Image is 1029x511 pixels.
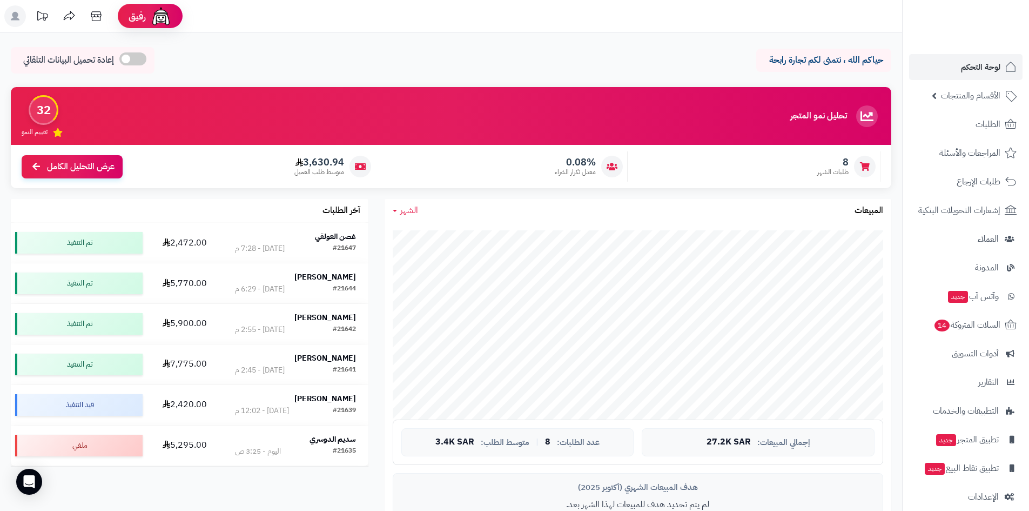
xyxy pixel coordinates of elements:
[909,111,1023,137] a: الطلبات
[557,438,600,447] span: عدد الطلبات:
[294,312,356,323] strong: [PERSON_NAME]
[481,438,529,447] span: متوسط الطلب:
[948,291,968,303] span: جديد
[968,489,999,505] span: الإعدادات
[976,117,1000,132] span: الطلبات
[401,482,875,493] div: هدف المبيعات الشهري (أكتوبر 2025)
[855,206,883,216] h3: المبيعات
[817,156,849,168] span: 8
[150,5,172,27] img: ai-face.png
[941,88,1000,103] span: الأقسام والمنتجات
[957,174,1000,189] span: طلبات الإرجاع
[952,346,999,361] span: أدوات التسويق
[909,427,1023,453] a: تطبيق المتجرجديد
[545,437,550,447] span: 8
[925,463,945,475] span: جديد
[924,461,999,476] span: تطبيق نقاط البيع
[322,206,360,216] h3: آخر الطلبات
[909,283,1023,309] a: وآتس آبجديد
[294,271,356,283] strong: [PERSON_NAME]
[935,432,999,447] span: تطبيق المتجر
[909,255,1023,281] a: المدونة
[817,168,849,177] span: طلبات الشهر
[909,312,1023,338] a: السلات المتروكة14
[147,263,223,303] td: 5,770.00
[22,155,123,178] a: عرض التحليل الكامل
[333,406,356,416] div: #21639
[555,156,596,168] span: 0.08%
[315,231,356,242] strong: غصن العولقي
[235,243,285,254] div: [DATE] - 7:28 م
[23,54,114,67] span: إعادة تحميل البيانات التلقائي
[956,29,1019,51] img: logo-2.png
[555,168,596,177] span: معدل تكرار الشراء
[933,317,1000,333] span: السلات المتروكة
[757,438,810,447] span: إجمالي المبيعات:
[947,289,999,304] span: وآتس آب
[15,435,143,456] div: ملغي
[393,204,418,217] a: الشهر
[909,169,1023,195] a: طلبات الإرجاع
[918,203,1000,218] span: إشعارات التحويلات البنكية
[790,111,847,121] h3: تحليل نمو المتجر
[147,426,223,466] td: 5,295.00
[235,406,289,416] div: [DATE] - 12:02 م
[15,354,143,375] div: تم التنفيذ
[707,437,751,447] span: 27.2K SAR
[129,10,146,23] span: رفيق
[333,365,356,376] div: #21641
[934,320,950,331] span: 14
[333,324,356,335] div: #21642
[16,469,42,495] div: Open Intercom Messenger
[147,344,223,384] td: 7,775.00
[978,231,999,247] span: العملاء
[235,365,285,376] div: [DATE] - 2:45 م
[909,484,1023,510] a: الإعدادات
[294,156,344,168] span: 3,630.94
[15,313,143,335] div: تم التنفيذ
[961,59,1000,75] span: لوحة التحكم
[147,385,223,425] td: 2,420.00
[333,243,356,254] div: #21647
[235,284,285,295] div: [DATE] - 6:29 م
[310,434,356,445] strong: سديم الدوسري
[909,226,1023,252] a: العملاء
[933,403,999,419] span: التطبيقات والخدمات
[909,398,1023,424] a: التطبيقات والخدمات
[15,394,143,416] div: قيد التنفيذ
[235,446,281,457] div: اليوم - 3:25 ص
[909,197,1023,223] a: إشعارات التحويلات البنكية
[435,437,474,447] span: 3.4K SAR
[47,161,115,173] span: عرض التحليل الكامل
[294,168,344,177] span: متوسط طلب العميل
[939,145,1000,161] span: المراجعات والأسئلة
[147,304,223,344] td: 5,900.00
[147,223,223,263] td: 2,472.00
[936,434,956,446] span: جديد
[764,54,883,67] p: حياكم الله ، نتمنى لكم تجارة رابحة
[909,140,1023,166] a: المراجعات والأسئلة
[235,324,285,335] div: [DATE] - 2:55 م
[975,260,999,275] span: المدونة
[909,455,1023,481] a: تطبيق نقاط البيعجديد
[400,204,418,217] span: الشهر
[22,128,48,137] span: تقييم النمو
[15,232,143,254] div: تم التنفيذ
[909,54,1023,80] a: لوحة التحكم
[909,369,1023,395] a: التقارير
[15,273,143,294] div: تم التنفيذ
[909,341,1023,367] a: أدوات التسويق
[333,446,356,457] div: #21635
[294,393,356,404] strong: [PERSON_NAME]
[401,499,875,511] p: لم يتم تحديد هدف للمبيعات لهذا الشهر بعد.
[294,353,356,364] strong: [PERSON_NAME]
[536,438,539,446] span: |
[978,375,999,390] span: التقارير
[29,5,56,30] a: تحديثات المنصة
[333,284,356,295] div: #21644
